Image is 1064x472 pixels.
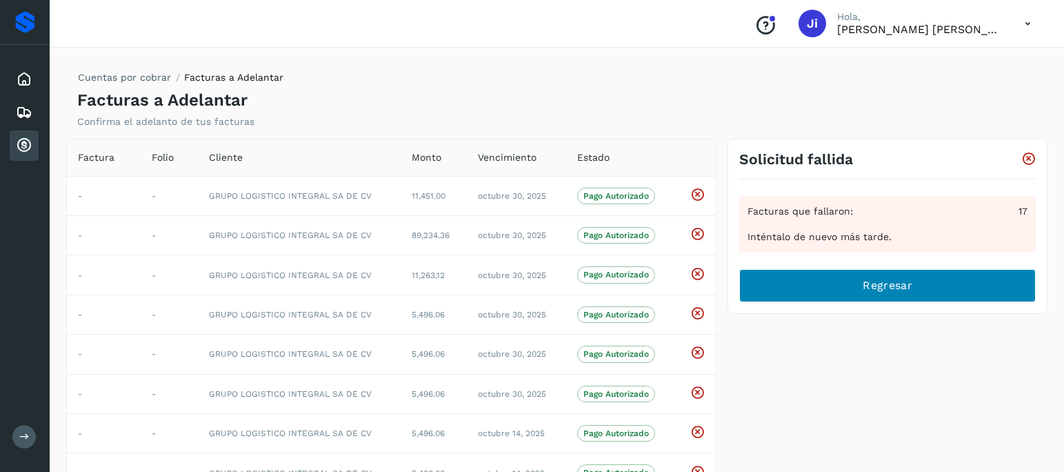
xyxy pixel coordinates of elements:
p: Pago Autorizado [583,429,649,438]
span: Cliente [209,150,243,165]
td: GRUPO LOGISTICO INTEGRAL SA DE CV [198,414,401,453]
p: Confirma el adelanto de tus facturas [77,116,254,128]
span: Folio [152,150,174,165]
div: Inicio [10,64,39,95]
span: Factura [78,150,114,165]
span: 17 [1018,204,1027,219]
td: GRUPO LOGISTICO INTEGRAL SA DE CV [198,216,401,255]
div: Cuentas por cobrar [10,130,39,161]
span: octubre 30, 2025 [478,310,546,319]
td: - [67,176,141,215]
td: - [141,374,198,413]
p: Pago Autorizado [583,230,649,240]
span: 11,263.12 [412,271,445,280]
span: 5,496.06 [412,349,445,359]
span: octubre 30, 2025 [478,271,546,280]
span: Estado [577,150,610,165]
td: - [141,295,198,334]
span: octubre 30, 2025 [478,389,546,399]
p: Pago Autorizado [583,191,649,201]
span: octubre 14, 2025 [478,429,545,438]
span: 5,496.06 [412,310,445,319]
a: Cuentas por cobrar [78,72,171,83]
span: Vencimiento [478,150,536,165]
h4: Facturas a Adelantar [77,90,248,110]
p: Pago Autorizado [583,389,649,399]
td: - [141,216,198,255]
div: Inténtalo de nuevo más tarde. [747,230,1027,244]
td: - [67,374,141,413]
td: - [67,295,141,334]
td: GRUPO LOGISTICO INTEGRAL SA DE CV [198,335,401,374]
p: Juana irma Hernández Rojas [837,23,1003,36]
h3: Solicitud fallida [739,150,853,168]
div: Embarques [10,97,39,128]
td: - [67,255,141,295]
td: - [67,335,141,374]
div: Facturas que fallaron: [747,204,1027,219]
td: GRUPO LOGISTICO INTEGRAL SA DE CV [198,176,401,215]
p: Pago Autorizado [583,310,649,319]
span: 89,234.36 [412,230,450,240]
td: - [141,176,198,215]
td: - [141,414,198,453]
td: GRUPO LOGISTICO INTEGRAL SA DE CV [198,255,401,295]
p: Pago Autorizado [583,349,649,359]
p: Hola, [837,11,1003,23]
span: Monto [412,150,441,165]
span: octubre 30, 2025 [478,230,546,240]
span: octubre 30, 2025 [478,349,546,359]
td: GRUPO LOGISTICO INTEGRAL SA DE CV [198,295,401,334]
td: - [141,335,198,374]
span: octubre 30, 2025 [478,191,546,201]
span: Regresar [863,278,912,293]
nav: breadcrumb [77,70,283,90]
button: Regresar [739,269,1036,302]
td: GRUPO LOGISTICO INTEGRAL SA DE CV [198,374,401,413]
span: 5,496.06 [412,429,445,438]
p: Pago Autorizado [583,270,649,279]
span: 11,451.00 [412,191,445,201]
td: - [67,414,141,453]
span: 5,496.06 [412,389,445,399]
span: Facturas a Adelantar [184,72,283,83]
td: - [67,216,141,255]
td: - [141,255,198,295]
